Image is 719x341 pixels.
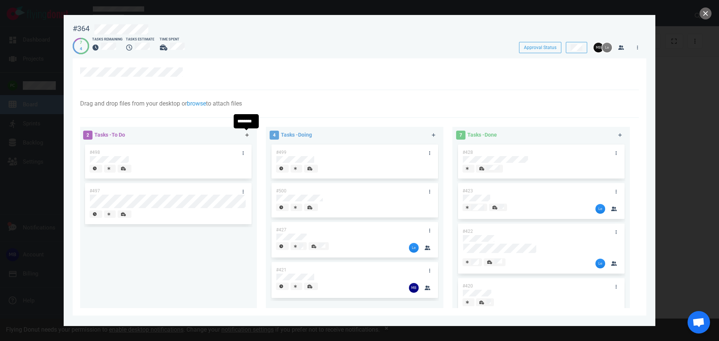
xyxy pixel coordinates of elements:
div: Open de chat [688,311,710,334]
div: #364 [73,24,90,33]
div: Time Spent [160,37,192,42]
span: 2 [83,131,92,140]
span: #428 [462,150,473,155]
button: Approval Status [519,42,561,53]
a: browse [187,100,206,107]
span: Tasks - Doing [281,132,312,138]
div: Tasks Remaining [92,37,123,42]
span: #422 [462,229,473,234]
div: 7 [80,40,82,46]
span: #500 [276,188,286,194]
div: 4 [80,46,82,52]
img: 26 [595,204,605,214]
img: 26 [409,243,419,253]
img: 26 [595,259,605,268]
div: Tasks Estimate [126,37,157,42]
span: #497 [90,188,100,194]
span: Drag and drop files from your desktop or [80,100,187,107]
span: #423 [462,188,473,194]
img: 26 [602,43,612,52]
img: 26 [409,283,419,293]
button: close [700,7,712,19]
span: 7 [456,131,465,140]
span: #421 [276,267,286,273]
span: #420 [462,283,473,289]
span: Tasks - Done [467,132,497,138]
span: Tasks - To Do [94,132,125,138]
span: to attach files [206,100,242,107]
span: 4 [270,131,279,140]
span: #427 [276,227,286,232]
span: #498 [90,150,100,155]
span: #499 [276,150,286,155]
img: 26 [594,43,603,52]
